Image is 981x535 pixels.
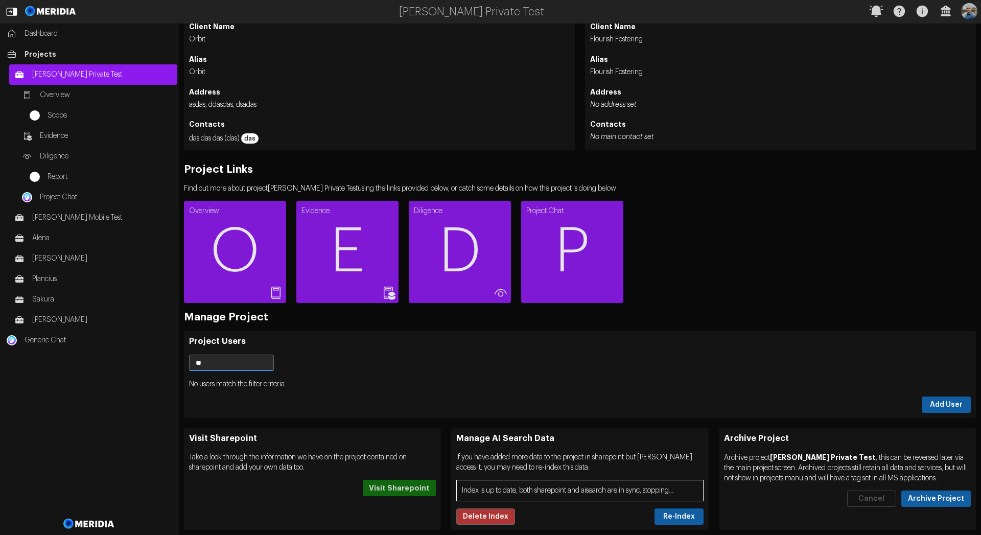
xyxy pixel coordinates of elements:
[189,34,570,44] li: Orbit
[184,183,616,194] p: Find out more about project [PERSON_NAME] Private Test using the links provided below, or catch s...
[901,491,971,507] button: Archive Project
[17,126,177,146] a: Evidence
[189,132,570,145] li: das das das (das)
[25,105,177,126] a: Scope
[17,187,177,207] a: Project ChatProject Chat
[17,146,177,167] a: Diligence
[17,85,177,105] a: Overview
[9,269,177,289] a: Plancius
[9,248,177,269] a: [PERSON_NAME]
[32,253,172,264] span: [PERSON_NAME]
[25,167,177,187] a: Report
[25,29,172,39] span: Dashboard
[456,433,703,444] h3: Manage AI Search Data
[241,133,259,144] div: das
[48,172,172,182] span: Report
[22,192,32,202] img: Project Chat
[724,452,971,483] p: Archive project , this can be reversed later via the main project screen. Archived projects still...
[48,110,172,121] span: Scope
[456,480,703,501] p: Index is up to date, both sharepoint and aisearch are in sync, stopping...
[32,274,172,284] span: Plancius
[32,69,172,80] span: [PERSON_NAME] Private Test
[521,201,623,303] a: Project ChatP
[184,201,286,303] a: OverviewO
[25,49,172,59] span: Projects
[456,452,703,473] p: If you have added more data to the project in sharepoint but [PERSON_NAME] access it, you may nee...
[184,221,286,283] span: O
[590,21,971,32] h4: Client Name
[32,294,172,305] span: Sakura
[590,87,971,97] h4: Address
[9,310,177,330] a: [PERSON_NAME]
[189,21,570,32] h4: Client Name
[184,312,268,322] h2: Manage Project
[40,131,172,141] span: Evidence
[409,221,511,283] span: D
[296,201,399,303] a: EvidenceE
[25,335,172,345] span: Generic Chat
[2,24,177,44] a: Dashboard
[590,133,654,141] i: No main contact set
[9,207,177,228] a: [PERSON_NAME] Mobile Test
[456,508,515,525] button: Delete Index
[9,289,177,310] a: Sakura
[189,379,971,389] p: No users match the filter criteria
[590,67,971,77] li: Flourish Fostering
[189,336,971,346] h3: Project Users
[590,101,637,108] i: No address set
[40,151,172,161] span: Diligence
[770,454,876,461] strong: [PERSON_NAME] Private Test
[521,221,623,283] span: P
[40,90,172,100] span: Overview
[189,67,570,77] li: Orbit
[363,480,436,496] a: Visit Sharepoint
[189,100,570,110] li: asdas, ddasdas, dsadas
[189,119,570,129] h4: Contacts
[296,221,399,283] span: E
[189,452,436,473] p: Take a look through the information we have on the project contained on sharepoint and add your o...
[32,315,172,325] span: [PERSON_NAME]
[590,54,971,64] h4: Alias
[724,433,971,444] h3: Archive Project
[847,491,896,507] button: Cancel
[922,397,971,413] button: Add User
[40,192,172,202] span: Project Chat
[9,64,177,85] a: [PERSON_NAME] Private Test
[409,201,511,303] a: DiligenceD
[184,165,616,175] h2: Project Links
[32,213,172,223] span: [PERSON_NAME] Mobile Test
[62,513,116,535] img: Meridia Logo
[32,233,172,243] span: Alena
[7,335,17,345] img: Generic Chat
[189,433,436,444] h3: Visit Sharepoint
[2,44,177,64] a: Projects
[590,119,971,129] h4: Contacts
[961,3,977,19] img: Profile Icon
[2,330,177,351] a: Generic ChatGeneric Chat
[189,54,570,64] h4: Alias
[9,228,177,248] a: Alena
[189,87,570,97] h4: Address
[655,508,704,525] button: Re-Index
[590,34,971,44] li: Flourish Fostering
